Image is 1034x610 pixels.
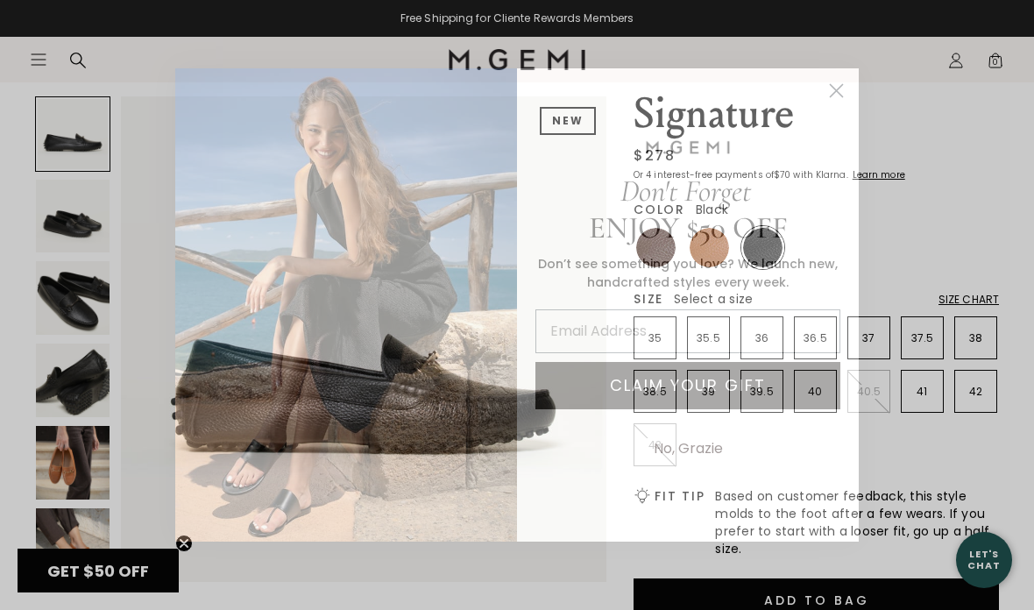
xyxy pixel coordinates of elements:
[589,209,788,246] span: ENJOY $50 OFF
[535,309,840,353] input: Email Address
[821,75,852,106] button: Close dialog
[620,173,751,209] span: Don't Forget
[644,139,732,155] img: M.GEMI
[645,427,732,471] button: No, Grazie
[538,255,838,291] span: Don’t see something you love? We launch new, handcrafted styles every week.
[175,68,517,542] img: M.Gemi
[535,362,840,409] button: CLAIM YOUR GIFT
